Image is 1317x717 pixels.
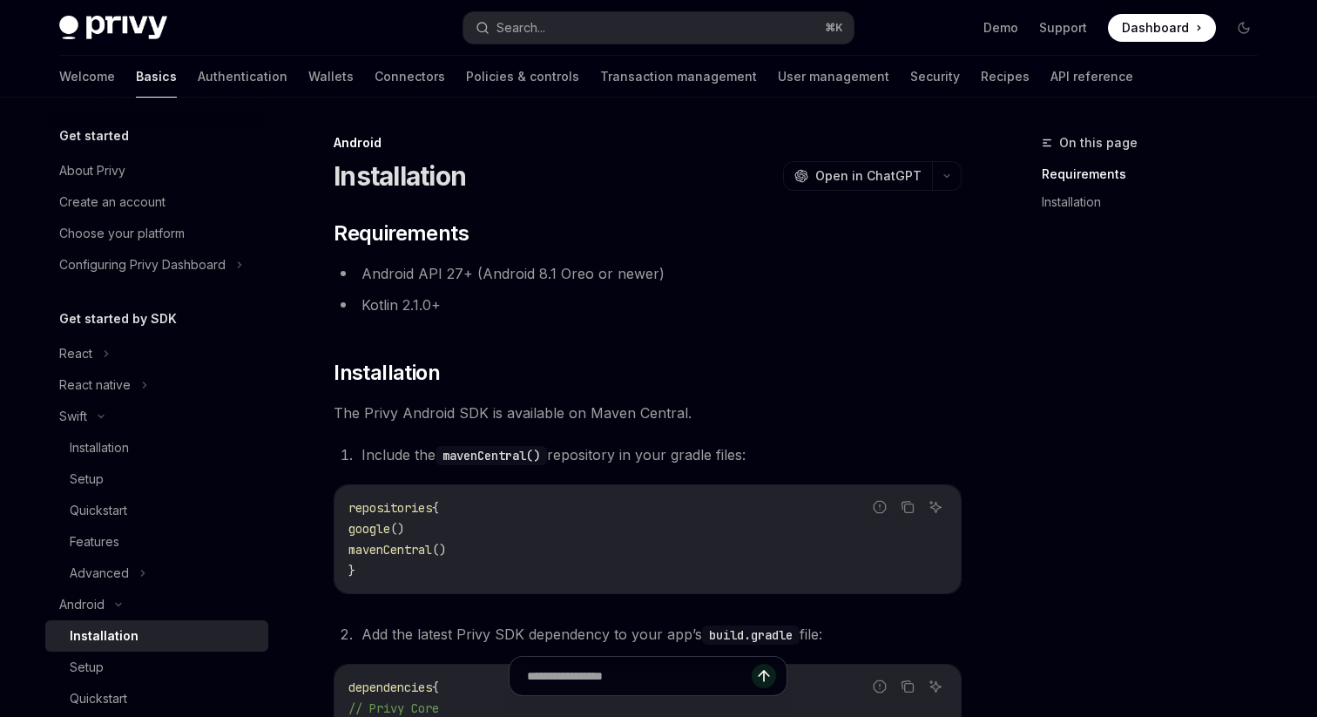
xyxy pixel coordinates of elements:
[70,500,127,521] div: Quickstart
[59,56,115,98] a: Welcome
[496,17,545,38] div: Search...
[702,626,800,645] code: build.gradle
[45,652,268,683] a: Setup
[45,155,268,186] a: About Privy
[432,542,446,558] span: ()
[1108,14,1216,42] a: Dashboard
[70,469,104,490] div: Setup
[59,343,92,364] div: React
[356,622,962,646] li: Add the latest Privy SDK dependency to your app’s file:
[924,496,947,518] button: Ask AI
[783,161,932,191] button: Open in ChatGPT
[390,521,404,537] span: ()
[348,521,390,537] span: google
[45,218,268,249] a: Choose your platform
[348,542,432,558] span: mavenCentral
[432,500,439,516] span: {
[45,495,268,526] a: Quickstart
[59,125,129,146] h5: Get started
[334,220,469,247] span: Requirements
[45,620,268,652] a: Installation
[70,626,138,646] div: Installation
[1050,56,1133,98] a: API reference
[45,463,268,495] a: Setup
[59,16,167,40] img: dark logo
[59,308,177,329] h5: Get started by SDK
[868,496,891,518] button: Report incorrect code
[348,563,355,578] span: }
[825,21,843,35] span: ⌘ K
[45,683,268,714] a: Quickstart
[198,56,287,98] a: Authentication
[1039,19,1087,37] a: Support
[752,664,776,688] button: Send message
[59,594,105,615] div: Android
[1230,14,1258,42] button: Toggle dark mode
[1042,188,1272,216] a: Installation
[334,401,962,425] span: The Privy Android SDK is available on Maven Central.
[910,56,960,98] a: Security
[70,563,129,584] div: Advanced
[45,526,268,558] a: Features
[983,19,1018,37] a: Demo
[308,56,354,98] a: Wallets
[1059,132,1138,153] span: On this page
[334,261,962,286] li: Android API 27+ (Android 8.1 Oreo or newer)
[59,254,226,275] div: Configuring Privy Dashboard
[778,56,889,98] a: User management
[463,12,854,44] button: Search...⌘K
[59,192,165,213] div: Create an account
[375,56,445,98] a: Connectors
[70,531,119,552] div: Features
[600,56,757,98] a: Transaction management
[136,56,177,98] a: Basics
[436,446,547,465] code: mavenCentral()
[59,375,131,396] div: React native
[466,56,579,98] a: Policies & controls
[59,223,185,244] div: Choose your platform
[1042,160,1272,188] a: Requirements
[896,496,919,518] button: Copy the contents from the code block
[70,657,104,678] div: Setup
[334,359,440,387] span: Installation
[45,186,268,218] a: Create an account
[59,406,87,427] div: Swift
[981,56,1030,98] a: Recipes
[70,437,129,458] div: Installation
[356,443,962,467] li: Include the repository in your gradle files:
[45,432,268,463] a: Installation
[334,293,962,317] li: Kotlin 2.1.0+
[348,500,432,516] span: repositories
[70,688,127,709] div: Quickstart
[59,160,125,181] div: About Privy
[1122,19,1189,37] span: Dashboard
[334,160,466,192] h1: Installation
[815,167,922,185] span: Open in ChatGPT
[334,134,962,152] div: Android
